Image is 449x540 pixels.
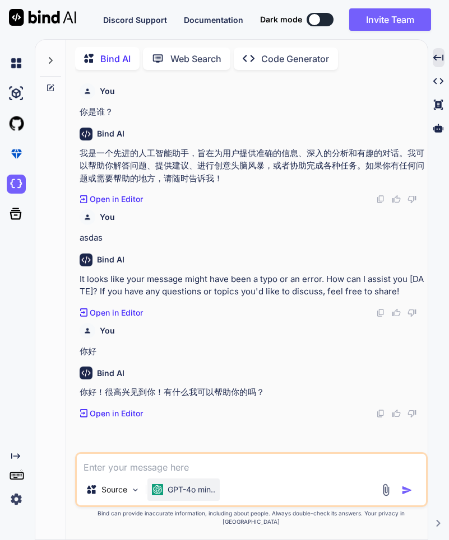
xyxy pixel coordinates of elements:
[376,195,385,204] img: copy
[7,54,26,73] img: chat
[101,484,127,495] p: Source
[376,409,385,418] img: copy
[9,9,76,26] img: Bind AI
[7,175,26,194] img: darkCloudIdeIcon
[7,144,26,163] img: premium
[376,308,385,317] img: copy
[260,14,302,25] span: Dark mode
[184,15,243,25] span: Documentation
[80,273,425,298] p: It looks like your message might have been a typo or an error. How can I assist you [DATE]? If yo...
[408,308,416,317] img: dislike
[80,147,425,185] p: 我是一个先进的人工智能助手，旨在为用户提供准确的信息、深入的分析和有趣的对话。我可以帮助你解答问题、提供建议、进行创意头脑风暴，或者协助完成各种任务。如果你有任何问题或需要帮助的地方，请随时告诉我！
[80,386,425,399] p: 你好！很高兴见到你！有什么我可以帮助你的吗？
[408,195,416,204] img: dislike
[349,8,431,31] button: Invite Team
[100,325,115,336] h6: You
[401,485,413,496] img: icon
[392,409,401,418] img: like
[97,368,124,379] h6: Bind AI
[379,483,392,496] img: attachment
[100,52,131,65] p: Bind AI
[97,128,124,139] h6: Bind AI
[184,14,243,26] button: Documentation
[7,490,26,509] img: settings
[90,194,143,205] p: Open in Editor
[80,345,425,358] p: 你好
[408,409,416,418] img: dislike
[168,484,215,495] p: GPT-4o min..
[97,254,124,265] h6: Bind AI
[261,52,329,65] p: Code Generator
[100,86,115,97] h6: You
[90,408,143,419] p: Open in Editor
[7,114,26,133] img: githubLight
[103,15,167,25] span: Discord Support
[75,509,428,526] p: Bind can provide inaccurate information, including about people. Always double-check its answers....
[100,212,115,223] h6: You
[80,106,425,119] p: 你是谁？
[131,485,140,495] img: Pick Models
[392,195,401,204] img: like
[392,308,401,317] img: like
[90,307,143,318] p: Open in Editor
[170,52,221,65] p: Web Search
[103,14,167,26] button: Discord Support
[7,84,26,103] img: ai-studio
[152,484,163,495] img: GPT-4o mini
[80,232,425,245] p: asdas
